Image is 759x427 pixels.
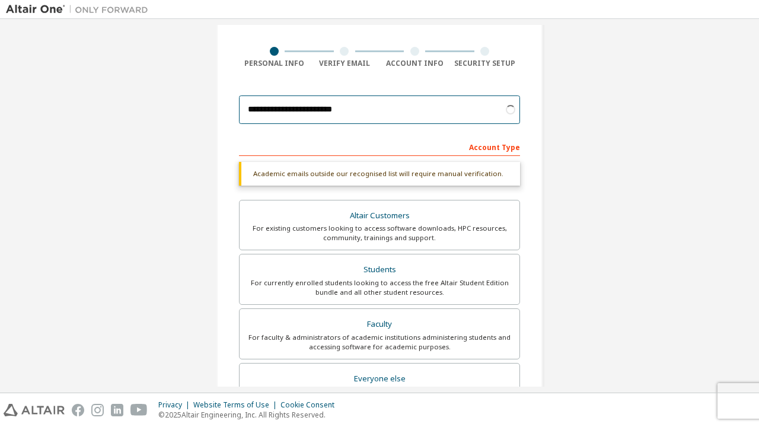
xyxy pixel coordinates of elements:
div: Faculty [247,316,512,333]
div: Cookie Consent [280,400,342,410]
div: For currently enrolled students looking to access the free Altair Student Edition bundle and all ... [247,278,512,297]
div: Academic emails outside our recognised list will require manual verification. [239,162,520,186]
div: Altair Customers [247,208,512,224]
div: Account Type [239,137,520,156]
img: linkedin.svg [111,404,123,416]
div: For existing customers looking to access software downloads, HPC resources, community, trainings ... [247,224,512,243]
img: altair_logo.svg [4,404,65,416]
div: Security Setup [450,59,521,68]
div: Everyone else [247,371,512,387]
div: Verify Email [310,59,380,68]
img: youtube.svg [130,404,148,416]
div: Personal Info [239,59,310,68]
div: Privacy [158,400,193,410]
div: For faculty & administrators of academic institutions administering students and accessing softwa... [247,333,512,352]
div: Students [247,262,512,278]
div: Website Terms of Use [193,400,280,410]
div: Account Info [379,59,450,68]
img: Altair One [6,4,154,15]
img: instagram.svg [91,404,104,416]
p: © 2025 Altair Engineering, Inc. All Rights Reserved. [158,410,342,420]
img: facebook.svg [72,404,84,416]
